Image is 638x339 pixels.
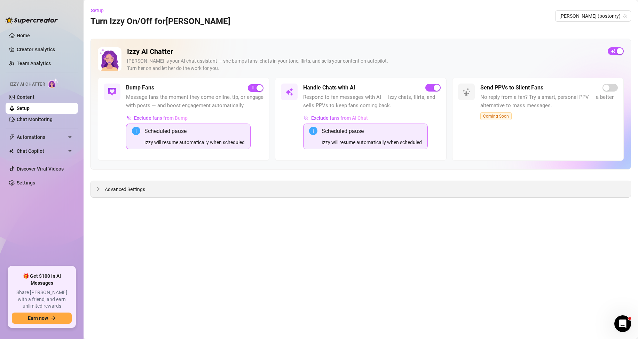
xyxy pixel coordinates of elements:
span: Automations [17,132,66,143]
span: No reply from a fan? Try a smart, personal PPV — a better alternative to mass messages. [480,93,618,110]
span: Message fans the moment they come online, tip, or engage with posts — and boost engagement automa... [126,93,263,110]
span: Chat Copilot [17,145,66,157]
span: Ryan (bostonry) [559,11,627,21]
img: AI Chatter [48,78,58,88]
div: Izzy will resume automatically when scheduled [322,139,422,146]
div: [PERSON_NAME] is your AI chat assistant — she bumps fans, chats in your tone, flirts, and sells y... [127,57,602,72]
button: Earn nowarrow-right [12,313,72,324]
img: svg%3e [304,116,308,120]
button: Exclude fans from Bump [126,112,188,124]
h3: Turn Izzy On/Off for [PERSON_NAME] [90,16,230,27]
a: Settings [17,180,35,186]
span: Exclude fans from Bump [134,115,188,121]
span: thunderbolt [9,134,15,140]
a: Discover Viral Videos [17,166,64,172]
a: Content [17,94,34,100]
span: collapsed [96,187,101,191]
span: Izzy AI Chatter [10,81,45,88]
span: Respond to fan messages with AI — Izzy chats, flirts, and sells PPVs to keep fans coming back. [303,93,441,110]
img: Izzy AI Chatter [98,47,121,71]
span: Coming Soon [480,112,512,120]
span: team [623,14,627,18]
span: info-circle [132,127,140,135]
div: Scheduled pause [322,127,422,135]
span: Share [PERSON_NAME] with a friend, and earn unlimited rewards [12,289,72,310]
div: Scheduled pause [144,127,245,135]
h5: Send PPVs to Silent Fans [480,84,543,92]
div: collapsed [96,185,105,193]
span: info-circle [309,127,317,135]
button: Setup [90,5,109,16]
img: svg%3e [285,88,293,96]
div: Izzy will resume automatically when scheduled [144,139,245,146]
span: Advanced Settings [105,186,145,193]
span: 🎁 Get $100 in AI Messages [12,273,72,286]
a: Creator Analytics [17,44,72,55]
img: logo-BBDzfeDw.svg [6,17,58,24]
h5: Bump Fans [126,84,154,92]
span: Setup [91,8,104,13]
a: Home [17,33,30,38]
img: svg%3e [108,88,116,96]
img: svg%3e [462,88,471,96]
img: Chat Copilot [9,149,14,153]
a: Chat Monitoring [17,117,53,122]
h5: Handle Chats with AI [303,84,355,92]
span: Exclude fans from AI Chat [311,115,368,121]
span: arrow-right [51,316,56,321]
img: svg%3e [126,116,131,120]
a: Setup [17,105,30,111]
a: Team Analytics [17,61,51,66]
span: Earn now [28,315,48,321]
h2: Izzy AI Chatter [127,47,602,56]
iframe: Intercom live chat [614,315,631,332]
button: Exclude fans from AI Chat [303,112,368,124]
